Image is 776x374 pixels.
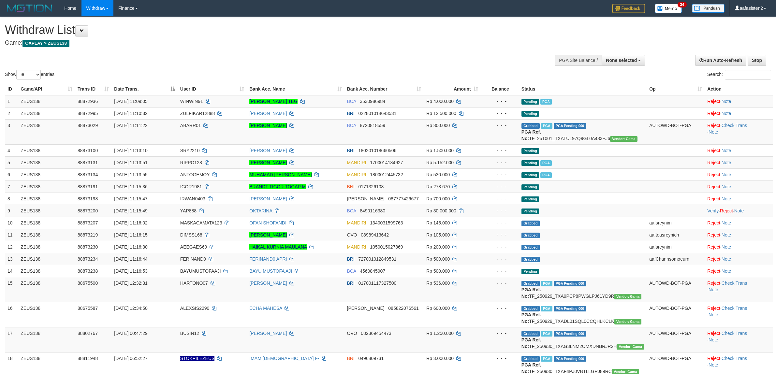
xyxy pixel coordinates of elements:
[722,99,731,104] a: Note
[5,23,511,36] h1: Withdraw List
[5,144,18,156] td: 4
[426,244,450,250] span: Rp 200.000
[540,160,552,166] span: Marked by aafsolysreylen
[5,193,18,205] td: 8
[705,83,773,95] th: Action
[249,111,287,116] a: [PERSON_NAME]
[5,107,18,119] td: 2
[521,306,540,311] span: Grabbed
[709,337,718,342] a: Note
[360,208,385,213] span: Copy 8490116380 to clipboard
[5,40,511,46] h4: Game:
[180,148,200,153] span: SRY2210
[18,217,75,229] td: ZEUS138
[519,327,647,352] td: TF_250930_TXAG3LNM2OMXDNBRJR2H
[78,184,98,189] span: 88873191
[180,244,207,250] span: AEEGAES69
[347,280,355,286] span: BRI
[249,148,287,153] a: [PERSON_NAME]
[249,268,292,274] a: BAYU MUSTOFA AJI
[78,99,98,104] span: 88872936
[5,3,54,13] img: MOTION_logo.png
[426,111,456,116] span: Rp 12.500.000
[347,172,366,177] span: MANDIRI
[114,196,147,201] span: [DATE] 11:15:47
[249,123,287,128] a: [PERSON_NAME]
[114,99,147,104] span: [DATE] 11:09:05
[614,294,642,299] span: Vendor URL: https://trx31.1velocity.biz
[521,184,539,190] span: Pending
[722,232,731,237] a: Note
[647,277,705,302] td: AUTOWD-BOT-PGA
[705,95,773,108] td: ·
[114,232,147,237] span: [DATE] 11:16:15
[602,55,645,66] button: None selected
[180,172,210,177] span: ANTOGEMOY
[180,160,202,165] span: RIPPO128
[678,2,686,7] span: 34
[647,217,705,229] td: aafsreynim
[519,277,647,302] td: TF_250929_TXA9PCP8PWGLPJ61YD9R
[707,148,720,153] a: Reject
[483,171,516,178] div: - - -
[5,95,18,108] td: 1
[705,253,773,265] td: ·
[722,244,731,250] a: Note
[361,232,389,237] span: Copy 08989413642 to clipboard
[647,241,705,253] td: aafsreynim
[705,302,773,327] td: · ·
[519,119,647,144] td: TF_251001_TXATUL97Q9GL0A483FJ6
[78,244,98,250] span: 88873230
[521,209,539,214] span: Pending
[722,331,747,336] a: Check Trans
[705,327,773,352] td: · ·
[483,256,516,262] div: - - -
[426,148,454,153] span: Rp 1.500.000
[18,229,75,241] td: ZEUS138
[78,280,98,286] span: 88675500
[78,331,98,336] span: 88802767
[521,233,540,238] span: Grabbed
[521,160,539,166] span: Pending
[705,180,773,193] td: ·
[707,160,720,165] a: Reject
[370,244,403,250] span: Copy 1050015027869 to clipboard
[707,184,720,189] a: Reject
[725,70,771,79] input: Search:
[249,356,319,361] a: IMAM [DEMOGRAPHIC_DATA] I--
[521,123,540,129] span: Grabbed
[78,268,98,274] span: 88873238
[347,268,356,274] span: BCA
[249,184,306,189] a: BRANDT TIGOR TOGAP M
[5,327,18,352] td: 17
[5,156,18,168] td: 5
[483,110,516,117] div: - - -
[483,98,516,105] div: - - -
[249,331,287,336] a: [PERSON_NAME]
[521,172,539,178] span: Pending
[347,196,385,201] span: [PERSON_NAME]
[521,196,539,202] span: Pending
[347,331,357,336] span: OVO
[347,220,366,225] span: MANDIRI
[707,99,720,104] a: Reject
[5,302,18,327] td: 16
[114,184,147,189] span: [DATE] 11:15:36
[521,269,539,274] span: Pending
[541,306,552,311] span: Marked by aafpengsreynich
[5,265,18,277] td: 14
[612,4,645,13] img: Feedback.jpg
[249,280,287,286] a: [PERSON_NAME]
[707,220,720,225] a: Reject
[707,172,720,177] a: Reject
[705,217,773,229] td: ·
[426,160,454,165] span: Rp 5.152.000
[114,268,147,274] span: [DATE] 11:16:53
[614,319,642,324] span: Vendor URL: https://trx31.1velocity.biz
[347,256,355,262] span: BRI
[483,244,516,250] div: - - -
[647,83,705,95] th: Op: activate to sort column ascending
[180,208,197,213] span: YAP888
[347,244,366,250] span: MANDIRI
[722,196,731,201] a: Note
